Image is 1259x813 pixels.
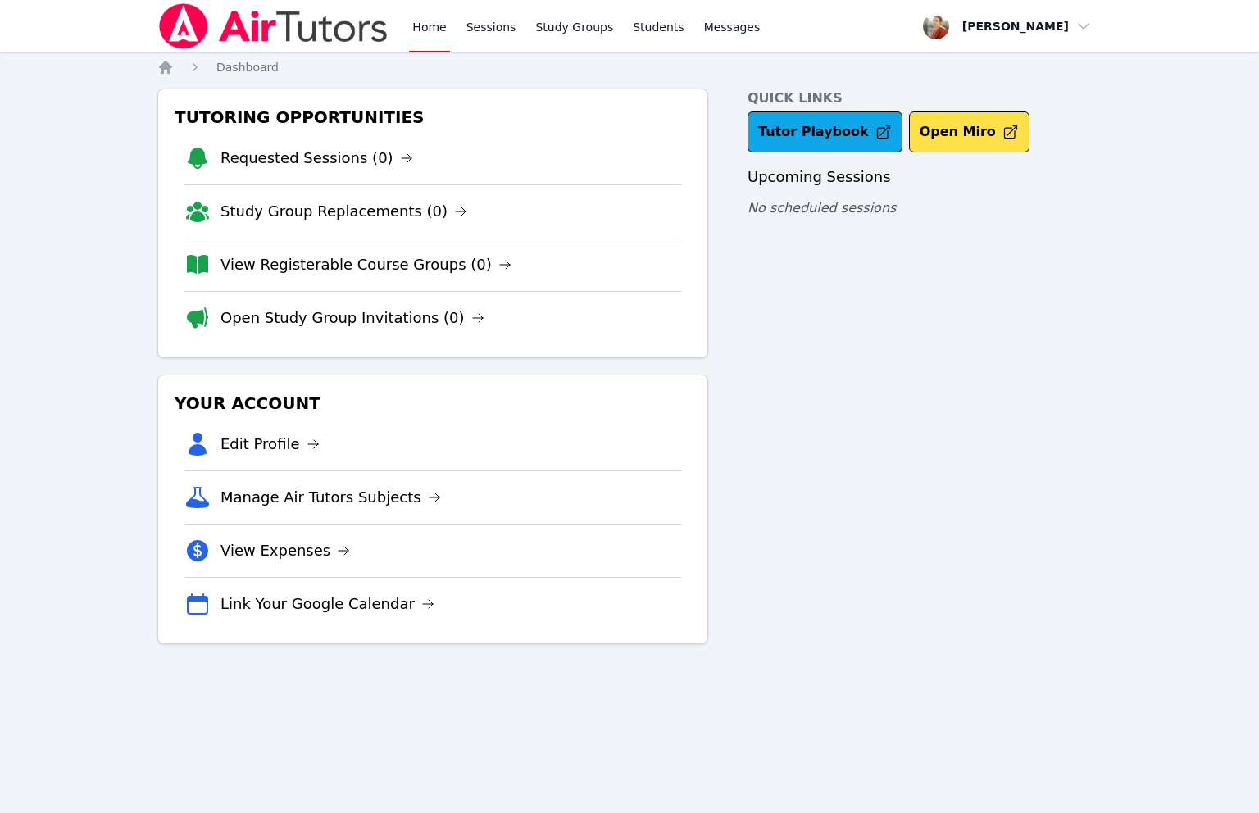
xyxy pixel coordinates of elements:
h3: Your Account [171,388,694,418]
button: Open Miro [909,111,1029,152]
span: Messages [704,19,761,35]
a: Study Group Replacements (0) [220,200,467,223]
a: View Expenses [220,539,350,562]
img: Air Tutors [157,3,389,49]
nav: Breadcrumb [157,59,1102,75]
a: Manage Air Tutors Subjects [220,486,441,509]
span: Dashboard [216,61,279,74]
a: View Registerable Course Groups (0) [220,253,511,276]
h3: Upcoming Sessions [748,166,1102,188]
a: Edit Profile [220,433,320,456]
a: Requested Sessions (0) [220,147,413,170]
span: No scheduled sessions [748,200,896,216]
a: Tutor Playbook [748,111,902,152]
h3: Tutoring Opportunities [171,102,694,132]
a: Link Your Google Calendar [220,593,434,615]
a: Dashboard [216,59,279,75]
h4: Quick Links [748,89,1102,108]
a: Open Study Group Invitations (0) [220,307,484,329]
